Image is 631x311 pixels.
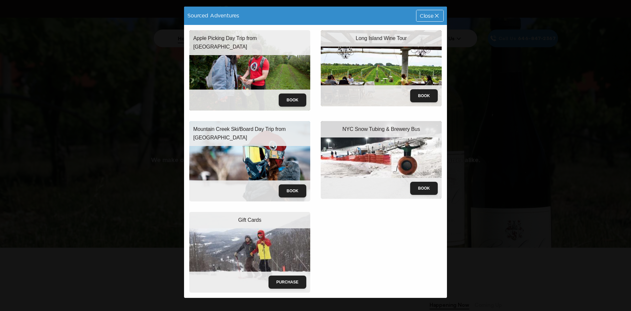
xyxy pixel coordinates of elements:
[410,182,438,195] button: Book
[356,34,407,43] p: Long Island Wine Tour
[189,121,310,201] img: mountain-creek-ski-trip.jpeg
[189,212,310,292] img: giftcards.jpg
[184,9,243,22] div: Sourced Adventures
[342,125,420,134] p: NYC Snow Tubing & Brewery Bus
[321,30,442,106] img: wine-tour-trip.jpeg
[410,89,438,102] button: Book
[193,125,306,142] p: Mountain Creek Ski/Board Day Trip from [GEOGRAPHIC_DATA]
[269,276,306,289] button: Purchase
[321,121,442,199] img: snowtubing-trip.jpeg
[238,216,261,224] p: Gift Cards
[193,34,306,51] p: Apple Picking Day Trip from [GEOGRAPHIC_DATA]
[279,184,306,197] button: Book
[279,93,306,107] button: Book
[420,13,433,18] span: Close
[189,30,310,111] img: apple_picking.jpeg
